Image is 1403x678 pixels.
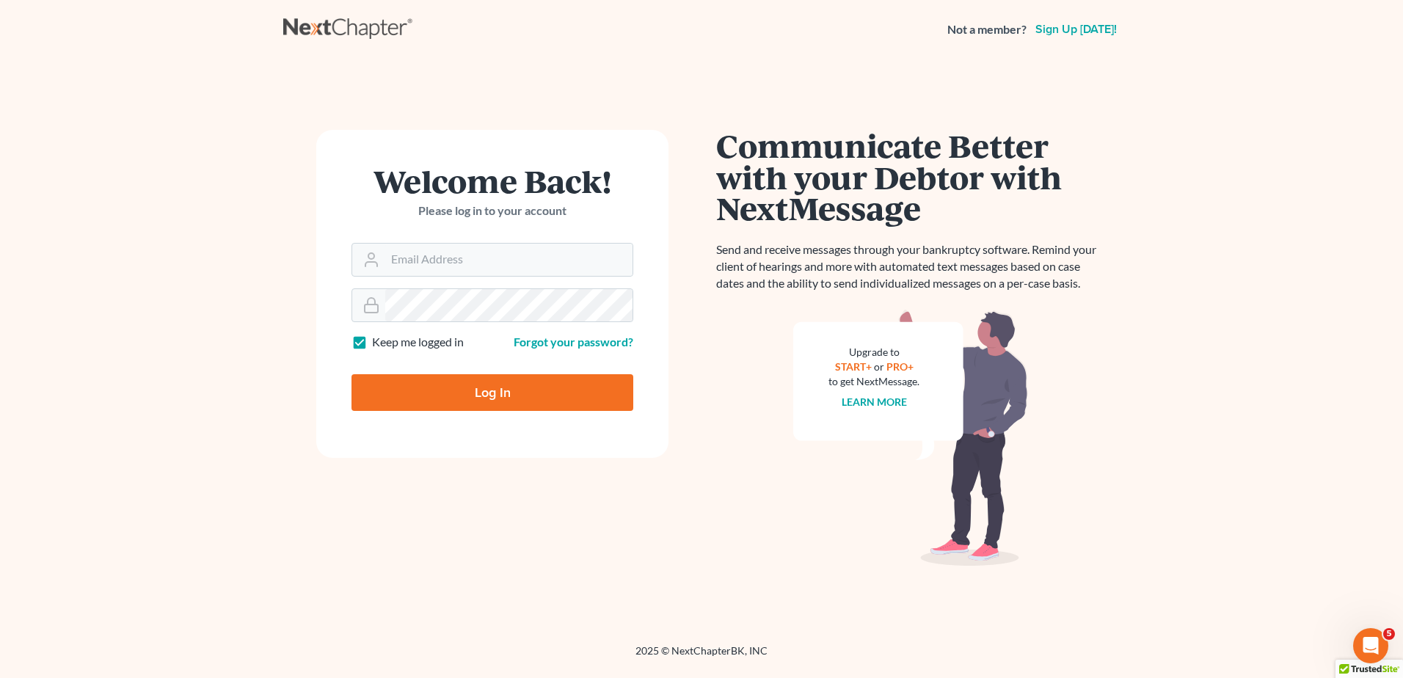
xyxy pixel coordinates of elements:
[514,335,633,349] a: Forgot your password?
[828,345,919,360] div: Upgrade to
[716,241,1105,292] p: Send and receive messages through your bankruptcy software. Remind your client of hearings and mo...
[1383,628,1395,640] span: 5
[835,360,872,373] a: START+
[947,21,1027,38] strong: Not a member?
[793,310,1028,566] img: nextmessage_bg-59042aed3d76b12b5cd301f8e5b87938c9018125f34e5fa2b7a6b67550977c72.svg
[842,395,907,408] a: Learn more
[716,130,1105,224] h1: Communicate Better with your Debtor with NextMessage
[351,165,633,197] h1: Welcome Back!
[283,644,1120,670] div: 2025 © NextChapterBK, INC
[1353,628,1388,663] iframe: Intercom live chat
[372,334,464,351] label: Keep me logged in
[1032,23,1120,35] a: Sign up [DATE]!
[828,374,919,389] div: to get NextMessage.
[886,360,914,373] a: PRO+
[874,360,884,373] span: or
[385,244,633,276] input: Email Address
[351,203,633,219] p: Please log in to your account
[351,374,633,411] input: Log In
